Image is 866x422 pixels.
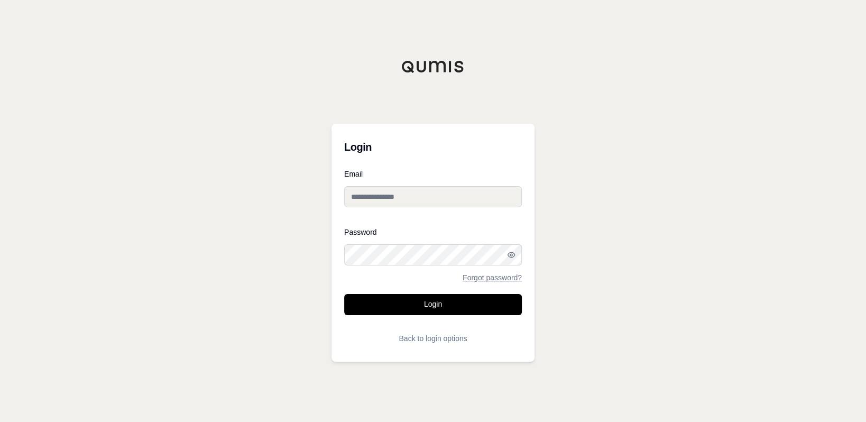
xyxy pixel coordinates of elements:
[344,294,522,315] button: Login
[463,274,522,281] a: Forgot password?
[344,228,522,236] label: Password
[401,60,465,73] img: Qumis
[344,136,522,158] h3: Login
[344,328,522,349] button: Back to login options
[344,170,522,178] label: Email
